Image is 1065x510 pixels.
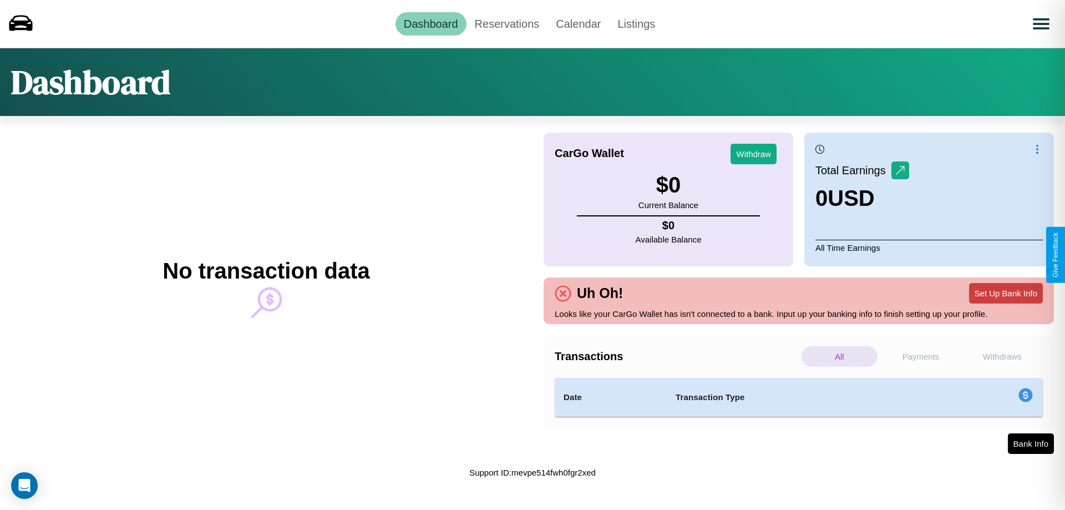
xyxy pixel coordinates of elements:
[547,12,609,36] a: Calendar
[466,12,548,36] a: Reservations
[969,283,1043,304] button: Set Up Bank Info
[638,173,698,198] h3: $ 0
[395,12,466,36] a: Dashboard
[555,350,799,363] h4: Transactions
[638,198,698,213] p: Current Balance
[815,186,909,211] h3: 0 USD
[802,346,878,367] p: All
[731,144,777,164] button: Withdraw
[555,306,1043,321] p: Looks like your CarGo Wallet has isn't connected to a bank. Input up your banking info to finish ...
[11,59,170,105] h1: Dashboard
[609,12,663,36] a: Listings
[676,391,927,404] h4: Transaction Type
[469,465,596,480] p: Support ID: mevpe514fwh0fgr2xed
[571,285,628,301] h4: Uh Oh!
[636,219,702,232] h4: $ 0
[883,346,959,367] p: Payments
[1008,433,1054,454] button: Bank Info
[815,240,1043,255] p: All Time Earnings
[555,378,1043,417] table: simple table
[1052,233,1059,277] div: Give Feedback
[163,259,369,284] h2: No transaction data
[815,160,891,180] p: Total Earnings
[11,472,38,499] div: Open Intercom Messenger
[1026,8,1057,39] button: Open menu
[555,147,624,160] h4: CarGo Wallet
[636,232,702,247] p: Available Balance
[564,391,658,404] h4: Date
[964,346,1040,367] p: Withdraws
